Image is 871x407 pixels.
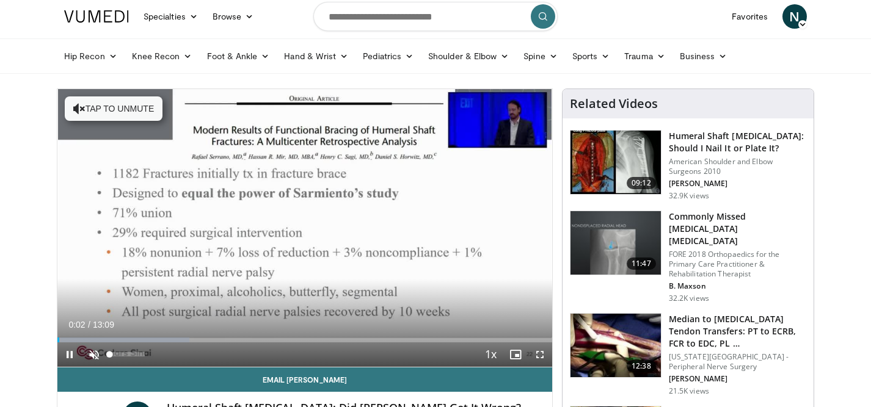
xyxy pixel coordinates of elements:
p: B. Maxson [669,281,806,291]
a: Pediatrics [355,44,421,68]
h3: Humeral Shaft [MEDICAL_DATA]: Should I Nail It or Plate It? [669,130,806,154]
p: FORE 2018 Orthopaedics for the Primary Care Practitioner & Rehabilitation Therapist [669,250,806,279]
button: Unmute [82,342,106,367]
button: Enable picture-in-picture mode [503,342,528,367]
p: 32.9K views [669,191,709,201]
a: Browse [205,4,261,29]
div: Volume Level [109,352,144,356]
img: 304908_0001_1.png.150x105_q85_crop-smart_upscale.jpg [570,314,661,377]
span: 13:09 [93,320,114,330]
a: Spine [516,44,564,68]
a: Shoulder & Elbow [421,44,516,68]
span: 11:47 [627,258,656,270]
a: 12:38 Median to [MEDICAL_DATA] Tendon Transfers: PT to ECRB, FCR to EDC, PL … [US_STATE][GEOGRAPH... [570,313,806,396]
p: 21.5K views [669,386,709,396]
p: [PERSON_NAME] [669,374,806,384]
div: Progress Bar [57,337,552,342]
a: Email [PERSON_NAME] [57,367,552,392]
button: Tap to unmute [65,96,162,121]
p: 32.2K views [669,294,709,303]
a: Specialties [136,4,205,29]
img: VuMedi Logo [64,10,129,23]
button: Playback Rate [479,342,503,367]
button: Fullscreen [528,342,552,367]
span: 12:38 [627,360,656,372]
a: Knee Recon [125,44,200,68]
button: Pause [57,342,82,367]
span: 0:02 [68,320,85,330]
h3: Median to [MEDICAL_DATA] Tendon Transfers: PT to ECRB, FCR to EDC, PL … [669,313,806,350]
h3: Commonly Missed [MEDICAL_DATA] [MEDICAL_DATA] [669,211,806,247]
input: Search topics, interventions [313,2,558,31]
a: 11:47 Commonly Missed [MEDICAL_DATA] [MEDICAL_DATA] FORE 2018 Orthopaedics for the Primary Care P... [570,211,806,303]
img: b2c65235-e098-4cd2-ab0f-914df5e3e270.150x105_q85_crop-smart_upscale.jpg [570,211,661,275]
a: N [782,4,807,29]
span: 09:12 [627,177,656,189]
a: 09:12 Humeral Shaft [MEDICAL_DATA]: Should I Nail It or Plate It? American Shoulder and Elbow Sur... [570,130,806,201]
h4: Related Videos [570,96,658,111]
a: Hip Recon [57,44,125,68]
a: Foot & Ankle [200,44,277,68]
a: Trauma [617,44,672,68]
video-js: Video Player [57,89,552,367]
img: sot_1.png.150x105_q85_crop-smart_upscale.jpg [570,131,661,194]
a: Hand & Wrist [277,44,355,68]
a: Business [672,44,735,68]
p: [PERSON_NAME] [669,179,806,189]
a: Sports [565,44,618,68]
a: Favorites [724,4,775,29]
p: [US_STATE][GEOGRAPHIC_DATA] - Peripheral Nerve Surgery [669,352,806,372]
p: American Shoulder and Elbow Surgeons 2010 [669,157,806,176]
span: / [88,320,90,330]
